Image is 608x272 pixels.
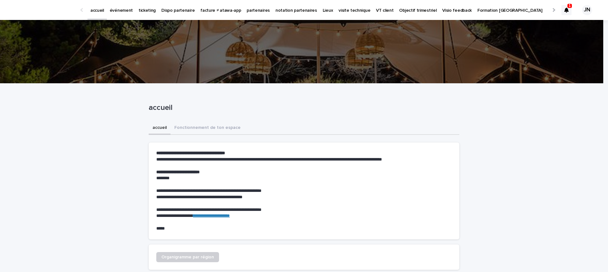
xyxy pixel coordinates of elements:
[156,252,219,262] a: Organigramme par région
[171,122,244,135] button: Fonctionnement de ton espace
[561,5,572,15] div: 1
[149,122,171,135] button: accueil
[149,103,457,112] p: accueil
[582,5,592,15] div: JN
[13,4,74,16] img: Ls34BcGeRexTGTNfXpUC
[161,255,214,259] span: Organigramme par région
[569,3,571,8] p: 1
